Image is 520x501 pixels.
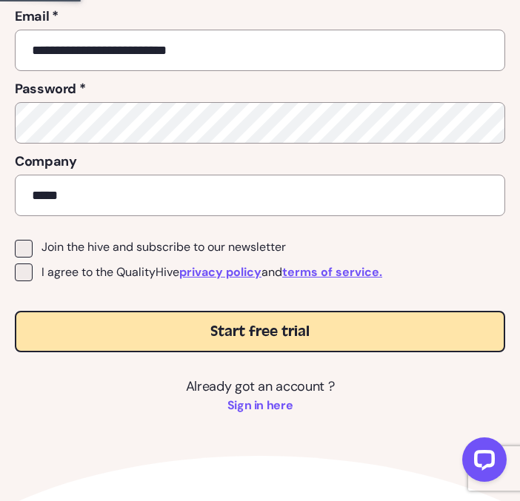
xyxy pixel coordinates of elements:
p: Already got an account ? [15,376,505,414]
label: Company [15,151,505,172]
span: I agree to the QualityHive and [41,263,382,281]
a: privacy policy [179,263,261,281]
label: Password * [15,78,505,99]
iframe: LiveChat chat widget [450,431,513,494]
label: Email * [15,6,505,27]
a: terms of service. [282,263,382,281]
span: Join the hive and subscribe to our newsletter [41,240,286,255]
a: Sign in here [227,397,293,414]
